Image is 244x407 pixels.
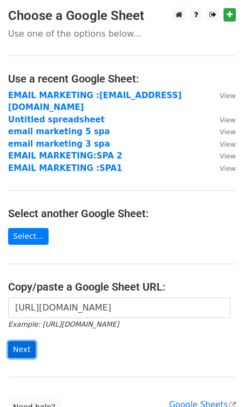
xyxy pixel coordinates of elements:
iframe: Chat Widget [190,355,244,407]
small: View [220,152,236,160]
input: Paste your Google Sheet URL here [8,298,231,318]
a: View [209,139,236,149]
strong: EMAIL MARKETING : [EMAIL_ADDRESS][DOMAIN_NAME] [8,91,181,113]
h4: Select another Google Sheet: [8,207,236,220]
a: Select... [8,228,49,245]
small: View [220,140,236,148]
a: View [209,163,236,173]
a: EMAIL MARKETING :SPA1 [8,163,122,173]
small: View [220,116,236,124]
a: Untitled spreadsheet [8,115,105,125]
small: View [220,92,236,100]
h3: Choose a Google Sheet [8,8,236,24]
a: EMAIL MARKETING:SPA 2 [8,151,122,161]
h4: Copy/paste a Google Sheet URL: [8,280,236,293]
a: email marketing 3 spa [8,139,110,149]
input: Next [8,341,36,358]
a: EMAIL MARKETING :[EMAIL_ADDRESS][DOMAIN_NAME] [8,91,181,113]
a: View [209,127,236,136]
h4: Use a recent Google Sheet: [8,72,236,85]
small: View [220,128,236,136]
small: View [220,164,236,173]
p: Use one of the options below... [8,28,236,39]
small: Example: [URL][DOMAIN_NAME] [8,320,119,328]
a: email marketing 5 spa [8,127,110,136]
a: View [209,151,236,161]
a: View [209,91,236,100]
a: View [209,115,236,125]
